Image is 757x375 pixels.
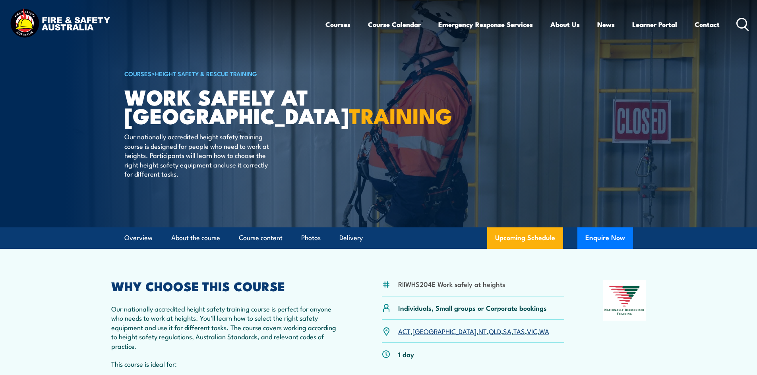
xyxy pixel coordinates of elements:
p: This course is ideal for: [111,359,343,368]
a: SA [503,326,511,336]
a: Height Safety & Rescue Training [155,69,257,78]
img: Nationally Recognised Training logo. [603,280,646,321]
a: WA [539,326,549,336]
a: Upcoming Schedule [487,227,563,249]
p: 1 day [398,350,414,359]
a: NT [478,326,487,336]
a: Contact [695,14,720,35]
a: Emergency Response Services [438,14,533,35]
h2: WHY CHOOSE THIS COURSE [111,280,343,291]
h6: > [124,69,321,78]
p: , , , , , , , [398,327,549,336]
p: Our nationally accredited height safety training course is perfect for anyone who needs to work a... [111,304,343,350]
li: RIIWHS204E Work safely at heights [398,279,505,288]
p: Our nationally accredited height safety training course is designed for people who need to work a... [124,132,269,178]
a: QLD [489,326,501,336]
a: Delivery [339,227,363,248]
p: Individuals, Small groups or Corporate bookings [398,303,547,312]
a: [GEOGRAPHIC_DATA] [412,326,476,336]
a: COURSES [124,69,151,78]
h1: Work Safely at [GEOGRAPHIC_DATA] [124,87,321,124]
a: TAS [513,326,525,336]
a: VIC [527,326,537,336]
button: Enquire Now [577,227,633,249]
a: About the course [171,227,220,248]
a: Overview [124,227,153,248]
a: Courses [325,14,350,35]
a: News [597,14,615,35]
a: Course content [239,227,283,248]
a: About Us [550,14,580,35]
a: Photos [301,227,321,248]
strong: TRAINING [349,98,452,131]
a: ACT [398,326,410,336]
a: Learner Portal [632,14,677,35]
a: Course Calendar [368,14,421,35]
